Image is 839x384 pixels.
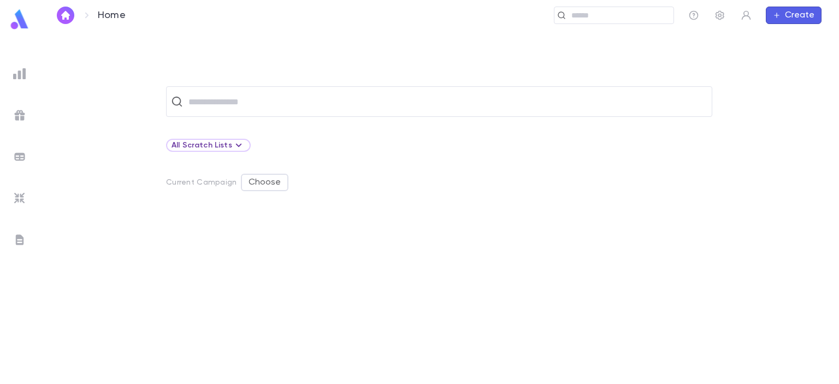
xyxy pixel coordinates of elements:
button: Choose [241,174,288,191]
div: All Scratch Lists [172,139,245,152]
img: letters_grey.7941b92b52307dd3b8a917253454ce1c.svg [13,233,26,246]
img: batches_grey.339ca447c9d9533ef1741baa751efc33.svg [13,150,26,163]
img: reports_grey.c525e4749d1bce6a11f5fe2a8de1b229.svg [13,67,26,80]
div: All Scratch Lists [166,139,251,152]
img: campaigns_grey.99e729a5f7ee94e3726e6486bddda8f1.svg [13,109,26,122]
p: Home [98,9,126,21]
img: imports_grey.530a8a0e642e233f2baf0ef88e8c9fcb.svg [13,192,26,205]
button: Create [766,7,822,24]
p: Current Campaign [166,178,237,187]
img: home_white.a664292cf8c1dea59945f0da9f25487c.svg [59,11,72,20]
img: logo [9,9,31,30]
